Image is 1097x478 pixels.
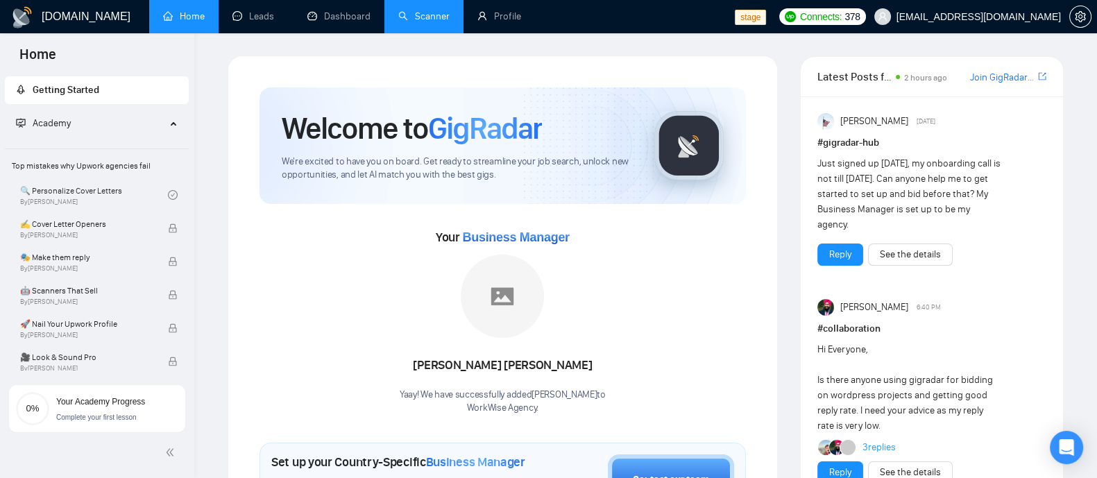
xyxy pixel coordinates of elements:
span: lock [168,323,178,333]
div: Yaay! We have successfully added [PERSON_NAME] to [400,389,606,415]
a: setting [1069,11,1091,22]
span: [DATE] [917,115,935,128]
img: upwork-logo.png [785,11,796,22]
span: check-circle [168,190,178,200]
span: fund-projection-screen [16,118,26,128]
span: lock [168,223,178,233]
img: Attinder Singh [817,299,834,316]
a: 3replies [862,441,895,454]
span: Your Academy Progress [56,397,145,407]
span: By [PERSON_NAME] [20,331,153,339]
span: By [PERSON_NAME] [20,264,153,273]
div: [PERSON_NAME] [PERSON_NAME] [400,354,606,377]
span: export [1038,71,1046,82]
img: Anisuzzaman Khan [817,113,834,130]
span: Latest Posts from the GigRadar Community [817,68,892,85]
span: 🚀 Nail Your Upwork Profile [20,317,153,331]
a: Join GigRadar Slack Community [970,70,1035,85]
a: searchScanner [398,10,450,22]
span: GigRadar [428,110,542,147]
div: Just signed up [DATE], my onboarding call is not till [DATE]. Can anyone help me to get started t... [817,156,1001,232]
div: Open Intercom Messenger [1050,431,1083,464]
span: stage [735,10,766,25]
a: messageLeads [232,10,280,22]
span: [PERSON_NAME] [840,114,908,129]
span: By [PERSON_NAME] [20,364,153,373]
span: We're excited to have you on board. Get ready to streamline your job search, unlock new opportuni... [282,155,632,182]
span: [PERSON_NAME] [840,300,908,315]
span: 378 [844,9,860,24]
span: ✍️ Cover Letter Openers [20,217,153,231]
span: rocket [16,85,26,94]
a: dashboardDashboard [307,10,371,22]
span: Academy [33,117,71,129]
img: Joaquin Arcardini [818,440,833,455]
span: user [878,12,887,22]
img: logo [11,6,33,28]
button: Reply [817,244,863,266]
button: setting [1069,6,1091,28]
span: Getting Started [33,84,99,96]
span: 🎭 Make them reply [20,250,153,264]
img: placeholder.png [461,255,544,338]
span: 🎥 Look & Sound Pro [20,350,153,364]
button: See the details [868,244,953,266]
span: 🤖 Scanners That Sell [20,284,153,298]
span: setting [1070,11,1091,22]
a: See the details [880,247,941,262]
img: gigradar-logo.png [654,111,724,180]
span: Home [8,44,67,74]
h1: # collaboration [817,321,1046,336]
a: export [1038,70,1046,83]
p: WorkWise Agency . [400,402,606,415]
span: double-left [165,445,179,459]
span: Connects: [800,9,842,24]
span: 0% [16,404,49,413]
img: Attinder Singh [829,440,844,455]
span: Top mistakes why Upwork agencies fail [6,152,187,180]
span: Your [436,230,570,245]
span: By [PERSON_NAME] [20,231,153,239]
a: Reply [829,247,851,262]
div: Hi Everyone, Is there anyone using gigradar for bidding on wordpress projects and getting good re... [817,342,1001,434]
span: lock [168,257,178,266]
span: lock [168,357,178,366]
span: Academy [16,117,71,129]
span: Business Manager [462,230,569,244]
li: Getting Started [5,76,189,104]
h1: Welcome to [282,110,542,147]
span: 6:40 PM [917,301,941,314]
span: By [PERSON_NAME] [20,298,153,306]
a: userProfile [477,10,521,22]
span: 2 hours ago [904,73,947,83]
span: lock [168,290,178,300]
h1: # gigradar-hub [817,135,1046,151]
a: 🔍 Personalize Cover LettersBy[PERSON_NAME] [20,180,168,210]
a: homeHome [163,10,205,22]
span: Business Manager [426,454,525,470]
span: Complete your first lesson [56,413,137,421]
h1: Set up your Country-Specific [271,454,525,470]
